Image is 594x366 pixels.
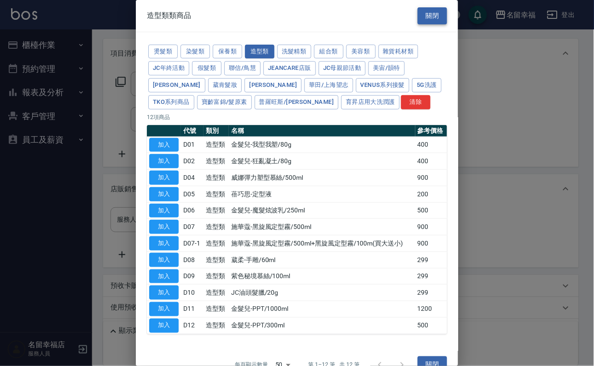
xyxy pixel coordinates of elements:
td: D04 [181,170,204,186]
td: 威娜彈力塑型慕絲/500ml [229,170,415,186]
td: D07-1 [181,235,204,252]
button: 加入 [149,302,179,316]
span: 造型類類商品 [147,11,191,20]
button: 加入 [149,171,179,185]
td: 施華蔻-黑旋風定型霧/500ml+黑旋風定型霧/100m(買大送小) [229,235,415,252]
td: 1200 [415,301,447,318]
td: 造型類 [204,285,229,301]
td: 葳柔-手雕/60ml [229,252,415,268]
td: 金髮兒-我型我塑/80g [229,137,415,153]
button: 染髮類 [181,45,210,59]
button: [PERSON_NAME] [245,78,302,92]
td: 施華蔻-黑旋風定型霧/500ml [229,219,415,235]
button: 美容類 [346,45,376,59]
td: 造型類 [204,153,229,170]
td: D02 [181,153,204,170]
td: JC油頭髮臘/20g [229,285,415,301]
td: 200 [415,186,447,202]
td: 400 [415,153,447,170]
button: 5G洗護 [412,78,442,92]
td: 造型類 [204,219,229,235]
button: 加入 [149,236,179,251]
button: 美宙/韻特 [368,61,405,75]
button: 加入 [149,154,179,168]
th: 類別 [204,125,229,137]
button: 清除 [401,95,431,109]
td: 400 [415,137,447,153]
td: 金髮兒-PPT/1000ml [229,301,415,318]
td: 造型類 [204,202,229,219]
td: 紫色秘境慕絲/100ml [229,268,415,285]
td: 900 [415,235,447,252]
td: 造型類 [204,186,229,202]
button: 加入 [149,187,179,201]
td: D12 [181,317,204,334]
button: 加入 [149,319,179,333]
td: D06 [181,202,204,219]
button: 保養類 [213,45,242,59]
td: 500 [415,317,447,334]
p: 12 項商品 [147,113,447,121]
td: D01 [181,137,204,153]
button: 華田/上海望志 [304,78,353,92]
button: 葳肯髮妝 [208,78,242,92]
td: 299 [415,285,447,301]
td: D09 [181,268,204,285]
button: 雜貨耗材類 [379,45,419,59]
td: 900 [415,170,447,186]
button: 組合類 [314,45,344,59]
button: 加入 [149,286,179,300]
td: D07 [181,219,204,235]
button: 燙髮類 [148,45,178,59]
button: JC母親節活動 [319,61,366,75]
td: 500 [415,202,447,219]
button: 加入 [149,269,179,284]
button: [PERSON_NAME] [148,78,205,92]
button: 洗髮精類 [277,45,311,59]
td: 金髮兒-魔髮炫波乳/250ml [229,202,415,219]
td: 造型類 [204,317,229,334]
button: 聯信/鳥慧 [224,61,261,75]
td: 900 [415,219,447,235]
th: 代號 [181,125,204,137]
td: D08 [181,252,204,268]
td: D05 [181,186,204,202]
button: 關閉 [418,7,447,24]
td: 金髮兒-PPT/300ml [229,317,415,334]
button: TKO系列商品 [148,95,194,109]
button: 加入 [149,220,179,234]
button: 假髮類 [192,61,221,75]
button: 加入 [149,138,179,152]
button: JeanCare店販 [263,61,316,75]
button: 普羅旺斯/[PERSON_NAME] [255,95,339,109]
td: 造型類 [204,268,229,285]
td: 造型類 [204,137,229,153]
td: 299 [415,268,447,285]
td: 造型類 [204,170,229,186]
button: 加入 [149,253,179,267]
td: 金髮兒-狂亂凝土/80g [229,153,415,170]
button: 寶齡富錦/髮原素 [197,95,252,109]
td: 蓓巧思-定型液 [229,186,415,202]
td: D10 [181,285,204,301]
td: 299 [415,252,447,268]
td: D11 [181,301,204,318]
td: 造型類 [204,235,229,252]
button: 造型類 [245,45,274,59]
th: 名稱 [229,125,415,137]
td: 造型類 [204,301,229,318]
td: 造型類 [204,252,229,268]
button: Venus系列接髮 [356,78,409,92]
th: 參考價格 [415,125,447,137]
button: JC年終活動 [148,61,189,75]
button: 育昇店用大洗潤護 [341,95,400,109]
button: 加入 [149,204,179,218]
